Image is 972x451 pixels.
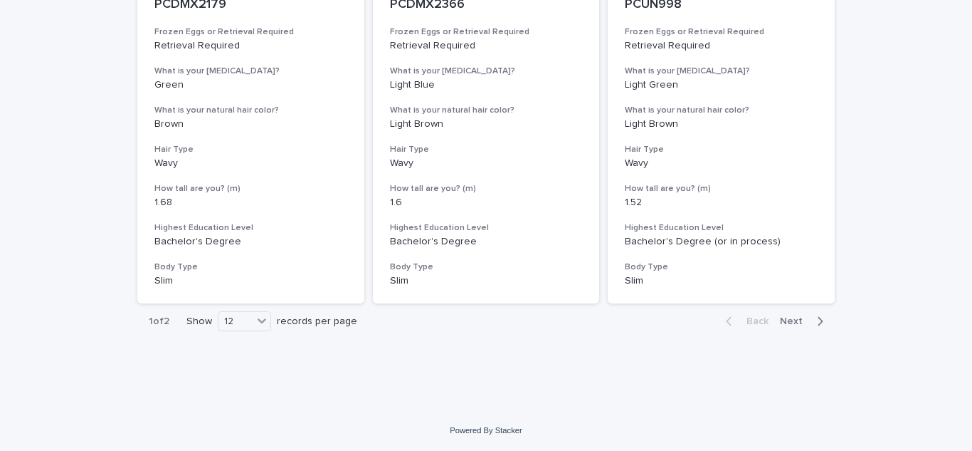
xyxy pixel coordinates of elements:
h3: Body Type [390,261,583,273]
p: Slim [390,275,583,287]
h3: Frozen Eggs or Retrieval Required [390,26,583,38]
h3: What is your [MEDICAL_DATA]? [154,66,347,77]
p: records per page [277,316,357,328]
button: Next [774,315,835,328]
h3: Hair Type [625,144,818,155]
h3: Frozen Eggs or Retrieval Required [154,26,347,38]
p: Light Green [625,79,818,91]
p: 1 of 2 [137,304,181,339]
p: Green [154,79,347,91]
p: Slim [625,275,818,287]
h3: Hair Type [390,144,583,155]
p: Slim [154,275,347,287]
button: Back [714,315,774,328]
h3: What is your [MEDICAL_DATA]? [390,66,583,77]
h3: Hair Type [154,144,347,155]
p: Wavy [154,157,347,170]
p: Brown [154,118,347,130]
p: Bachelor's Degree [390,236,583,248]
h3: How tall are you? (m) [625,183,818,195]
p: 1.52 [625,197,818,209]
p: 1.68 [154,197,347,209]
a: Powered By Stacker [450,426,522,435]
p: 1.6 [390,197,583,209]
h3: Highest Education Level [154,222,347,234]
p: Wavy [390,157,583,170]
p: Wavy [625,157,818,170]
p: Retrieval Required [390,40,583,52]
span: Next [780,316,811,326]
h3: How tall are you? (m) [390,183,583,195]
p: Light Blue [390,79,583,91]
p: Light Brown [625,118,818,130]
p: Retrieval Required [625,40,818,52]
p: Light Brown [390,118,583,130]
p: Show [186,316,212,328]
h3: What is your natural hair color? [390,105,583,116]
p: Retrieval Required [154,40,347,52]
h3: How tall are you? (m) [154,183,347,195]
h3: What is your [MEDICAL_DATA]? [625,66,818,77]
p: Bachelor's Degree (or in process) [625,236,818,248]
span: Back [738,316,768,326]
h3: Highest Education Level [390,222,583,234]
h3: What is your natural hair color? [154,105,347,116]
h3: Body Type [625,261,818,273]
p: Bachelor's Degree [154,236,347,248]
div: 12 [218,314,253,329]
h3: Highest Education Level [625,222,818,234]
h3: Frozen Eggs or Retrieval Required [625,26,818,38]
h3: What is your natural hair color? [625,105,818,116]
h3: Body Type [154,261,347,273]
